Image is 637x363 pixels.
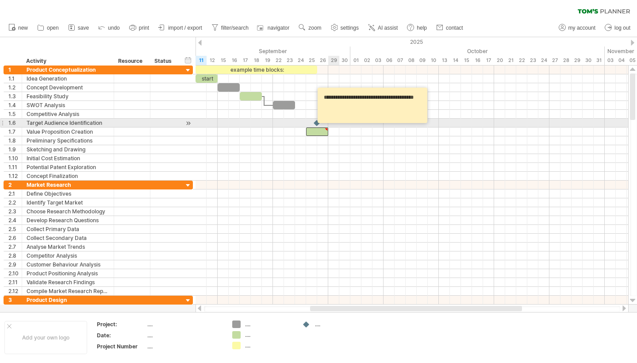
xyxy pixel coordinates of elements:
div: Monday, 29 September 2025 [328,56,339,65]
div: Thursday, 2 October 2025 [361,56,372,65]
span: print [139,25,149,31]
div: 1.3 [8,92,22,100]
div: September 2025 [107,46,350,56]
div: Friday, 3 October 2025 [372,56,384,65]
div: Date: [97,332,146,339]
div: example time blocks: [196,66,317,74]
div: Friday, 12 September 2025 [207,56,218,65]
div: Product Design [27,296,109,304]
div: Wednesday, 8 October 2025 [406,56,417,65]
div: Thursday, 9 October 2025 [417,56,428,65]
div: Thursday, 11 September 2025 [196,56,207,65]
div: .... [315,321,363,328]
div: 2.7 [8,243,22,251]
div: 1.9 [8,145,22,154]
span: my account [568,25,595,31]
div: Concept Finalization [27,172,109,180]
span: AI assist [378,25,398,31]
div: Value Proposition Creation [27,127,109,136]
div: 2.12 [8,287,22,295]
div: Tuesday, 28 October 2025 [560,56,572,65]
div: 1.12 [8,172,22,180]
div: Compile Market Research Report [27,287,109,295]
span: open [47,25,59,31]
div: 2.10 [8,269,22,278]
div: 2.3 [8,207,22,216]
div: start [196,74,218,83]
div: Feasibility Study [27,92,109,100]
div: 2.6 [8,234,22,242]
div: Identify Target Market [27,198,109,207]
div: Initial Cost Estimation [27,154,109,162]
div: Customer Behaviour Analysis [27,260,109,269]
a: save [66,22,92,34]
div: Develop Research Questions [27,216,109,224]
div: Monday, 20 October 2025 [494,56,505,65]
div: 1.8 [8,136,22,145]
div: 1.10 [8,154,22,162]
a: contact [434,22,466,34]
div: 1.11 [8,163,22,171]
div: Friday, 26 September 2025 [317,56,328,65]
div: Competitive Analysis [27,110,109,118]
div: Preliminary Specifications [27,136,109,145]
div: .... [147,343,222,350]
span: navigator [268,25,289,31]
div: Friday, 31 October 2025 [594,56,605,65]
div: Thursday, 18 September 2025 [251,56,262,65]
div: Project: [97,321,146,328]
div: Wednesday, 1 October 2025 [350,56,361,65]
div: Potential Patent Exploration [27,163,109,171]
div: .... [245,331,293,339]
div: Product Conceptualization [27,66,109,74]
div: Product Positioning Analysis [27,269,109,278]
a: log out [602,22,633,34]
div: 2.2 [8,198,22,207]
a: navigator [256,22,292,34]
a: import / export [156,22,205,34]
span: contact [446,25,463,31]
div: Collect Primary Data [27,225,109,233]
div: Competitor Analysis [27,251,109,260]
div: Wednesday, 22 October 2025 [516,56,527,65]
div: 2.1 [8,189,22,198]
div: Define Objectives [27,189,109,198]
div: Concept Development [27,83,109,92]
div: 1.7 [8,127,22,136]
a: print [127,22,152,34]
div: Wednesday, 17 September 2025 [240,56,251,65]
a: AI assist [366,22,400,34]
div: Monday, 3 November 2025 [605,56,616,65]
div: Monday, 13 October 2025 [439,56,450,65]
div: Validate Research Findings [27,278,109,286]
div: Monday, 22 September 2025 [273,56,284,65]
div: Project Number [97,343,146,350]
div: 2.11 [8,278,22,286]
div: Sketching and Drawing [27,145,109,154]
div: Thursday, 16 October 2025 [472,56,483,65]
div: Wednesday, 29 October 2025 [572,56,583,65]
a: undo [96,22,123,34]
span: help [417,25,427,31]
div: 1 [8,66,22,74]
div: 1.4 [8,101,22,109]
div: 1.5 [8,110,22,118]
span: settings [341,25,359,31]
div: .... [245,342,293,349]
span: new [18,25,28,31]
a: my account [556,22,598,34]
div: Friday, 24 October 2025 [538,56,549,65]
div: 2 [8,181,22,189]
div: Target Audience Identification [27,119,109,127]
a: help [405,22,430,34]
div: Wednesday, 15 October 2025 [461,56,472,65]
div: Analyse Market Trends [27,243,109,251]
div: Wednesday, 24 September 2025 [295,56,306,65]
div: Choose Research Methodology [27,207,109,216]
a: filter/search [209,22,251,34]
div: Monday, 6 October 2025 [384,56,395,65]
div: Activity [26,57,109,66]
div: SWOT Analysis [27,101,109,109]
div: .... [245,321,293,328]
div: Collect Secondary Data [27,234,109,242]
